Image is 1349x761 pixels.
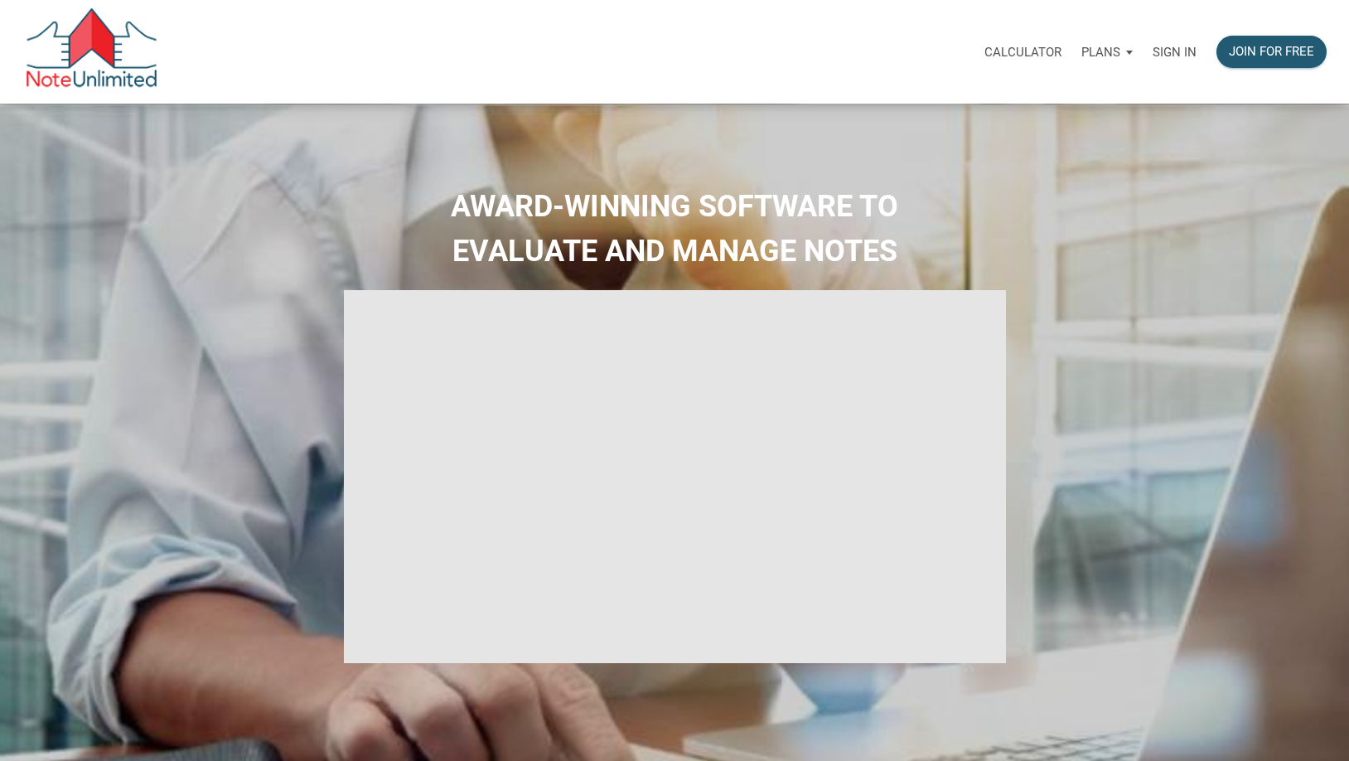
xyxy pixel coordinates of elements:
[1071,26,1143,78] a: Plans
[1229,42,1314,61] div: Join for free
[984,45,1061,60] p: Calculator
[344,290,1006,662] iframe: NoteUnlimited
[1216,36,1327,68] button: Join for free
[1081,45,1120,60] p: Plans
[1143,26,1206,78] a: Sign in
[1206,26,1337,78] a: Join for free
[12,184,1337,274] h2: AWARD-WINNING SOFTWARE TO EVALUATE AND MANAGE NOTES
[974,26,1071,78] a: Calculator
[1153,45,1197,60] p: Sign in
[1071,27,1143,77] button: Plans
